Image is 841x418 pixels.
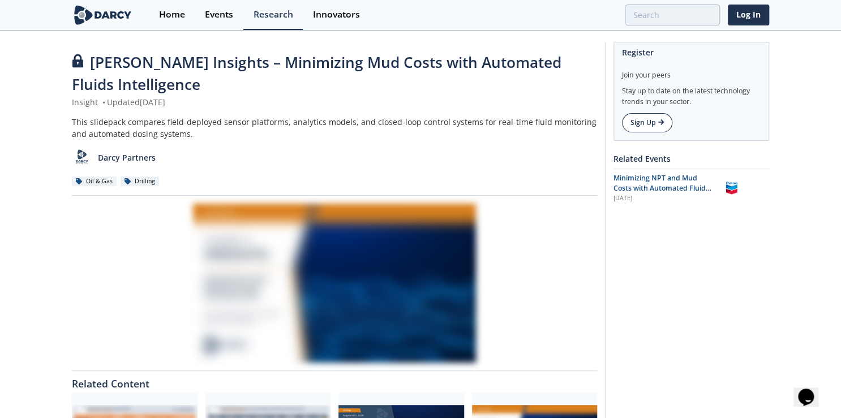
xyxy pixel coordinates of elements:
div: Drilling [121,176,159,187]
a: Minimizing NPT and Mud Costs with Automated Fluids Intelligence [DATE] Chevron [613,173,769,203]
div: Research [253,10,293,19]
div: Related Events [613,149,769,169]
div: [DATE] [613,194,714,203]
div: Oil & Gas [72,176,117,187]
iframe: chat widget [793,373,830,407]
span: Minimizing NPT and Mud Costs with Automated Fluids Intelligence [613,173,711,204]
div: Events [205,10,233,19]
a: Log In [728,5,769,25]
div: Innovators [312,10,359,19]
img: Chevron [722,178,741,198]
div: Home [159,10,185,19]
div: Insight Updated [DATE] [72,96,597,108]
span: • [100,97,107,107]
div: This slidepack compares field-deployed sensor platforms, analytics models, and closed-loop contro... [72,116,597,140]
a: Sign Up [622,113,672,132]
p: Darcy Partners [98,152,156,163]
div: Stay up to date on the latest technology trends in your sector. [622,80,761,107]
div: Register [622,42,761,62]
input: Advanced Search [625,5,720,25]
span: [PERSON_NAME] Insights – Minimizing Mud Costs with Automated Fluids Intelligence [72,52,561,94]
div: Join your peers [622,62,761,80]
div: Related Content [72,371,597,389]
img: logo-wide.svg [72,5,134,25]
